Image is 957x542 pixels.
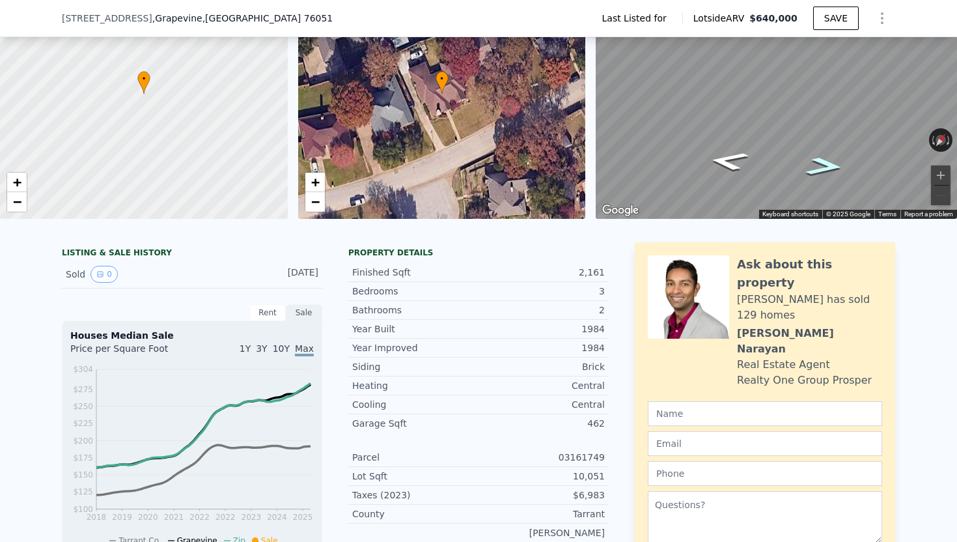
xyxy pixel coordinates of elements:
span: 1Y [240,343,251,354]
a: Terms (opens in new tab) [878,210,896,218]
button: SAVE [813,7,859,30]
div: 3 [478,285,605,298]
div: 03161749 [478,451,605,464]
div: LISTING & SALE HISTORY [62,248,322,261]
a: Zoom out [7,192,27,212]
a: Open this area in Google Maps (opens a new window) [599,202,642,219]
div: 1984 [478,322,605,335]
div: Parcel [352,451,478,464]
tspan: 2021 [164,513,184,522]
span: • [137,73,150,85]
input: Email [648,431,882,456]
div: Garage Sqft [352,417,478,430]
div: Tarrant [478,507,605,521]
button: View historical data [90,266,118,283]
div: Rent [249,304,286,321]
a: Zoom out [305,192,325,212]
tspan: $125 [73,487,93,496]
span: − [13,193,21,210]
tspan: 2023 [242,513,262,522]
tspan: $100 [73,505,93,514]
button: Rotate counterclockwise [929,128,936,152]
tspan: $304 [73,365,93,374]
div: Taxes (2023) [352,489,478,502]
tspan: $200 [73,436,93,446]
div: Brick [478,360,605,373]
span: Lotside ARV [693,12,749,25]
div: $6,983 [478,489,605,502]
div: Sold [66,266,182,283]
button: Show Options [869,5,895,31]
div: Cooling [352,398,478,411]
span: Max [295,343,314,356]
span: $640,000 [749,13,797,23]
div: 462 [478,417,605,430]
span: 3Y [256,343,267,354]
tspan: 2024 [267,513,287,522]
div: 10,051 [478,470,605,483]
div: • [436,71,449,94]
div: 2 [478,304,605,317]
tspan: 2025 [293,513,313,522]
div: Price per Square Foot [70,342,192,363]
tspan: 2020 [138,513,158,522]
div: Lot Sqft [352,470,478,483]
div: [PERSON_NAME] has sold 129 homes [737,292,882,323]
tspan: $225 [73,419,93,428]
tspan: $250 [73,402,93,411]
input: Phone [648,461,882,486]
span: + [13,174,21,190]
div: [PERSON_NAME] Narayan [737,326,882,357]
div: Finished Sqft [352,266,478,279]
button: Reset the view [930,128,952,152]
span: • [436,73,449,85]
div: [DATE] [260,266,318,283]
tspan: $150 [73,470,93,479]
div: Houses Median Sale [70,329,314,342]
div: Real Estate Agent [737,357,830,373]
tspan: $175 [73,453,93,463]
span: Last Listed for [602,12,672,25]
path: Go Northeast, Sweet Briar St [790,153,859,180]
button: Keyboard shortcuts [762,210,818,219]
button: Zoom in [931,165,950,185]
div: Heating [352,379,478,392]
tspan: 2018 [87,513,107,522]
div: Central [478,379,605,392]
div: Property details [348,248,609,258]
div: Bedrooms [352,285,478,298]
div: County [352,507,478,521]
div: 2,161 [478,266,605,279]
button: Rotate clockwise [946,128,953,152]
button: Zoom out [931,186,950,205]
div: Ask about this property [737,255,882,292]
div: • [137,71,150,94]
div: Sale [286,304,322,321]
img: Google [599,202,642,219]
div: Realty One Group Prosper [737,373,872,388]
div: Siding [352,360,478,373]
div: 1984 [478,341,605,354]
tspan: 2022 [215,513,236,522]
span: 10Y [273,343,290,354]
div: Year Built [352,322,478,335]
a: Zoom in [305,173,325,192]
tspan: $275 [73,385,93,394]
div: Bathrooms [352,304,478,317]
tspan: 2022 [189,513,210,522]
span: © 2025 Google [826,210,870,218]
div: Year Improved [352,341,478,354]
span: − [311,193,319,210]
input: Name [648,401,882,426]
span: + [311,174,319,190]
span: , [GEOGRAPHIC_DATA] 76051 [202,13,333,23]
path: Go Southwest, Sweet Briar St [692,147,765,175]
span: [STREET_ADDRESS] [62,12,152,25]
a: Report a problem [904,210,953,218]
span: , Grapevine [152,12,333,25]
tspan: 2019 [112,513,132,522]
a: Zoom in [7,173,27,192]
div: Central [478,398,605,411]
